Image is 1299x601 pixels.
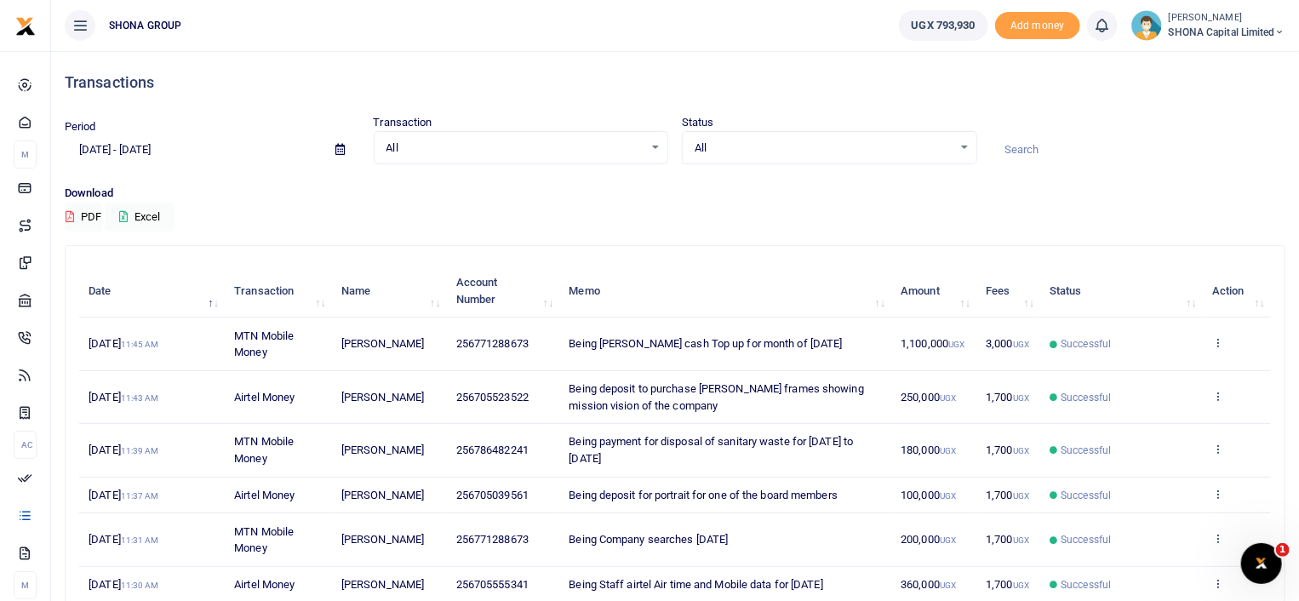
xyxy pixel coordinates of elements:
[1013,535,1029,545] small: UGX
[14,140,37,169] li: M
[559,265,891,318] th: Memo: activate to sort column ascending
[891,265,976,318] th: Amount: activate to sort column ascending
[89,444,158,456] span: [DATE]
[1131,10,1162,41] img: profile-user
[940,535,956,545] small: UGX
[940,491,956,501] small: UGX
[1061,488,1111,503] span: Successful
[569,337,842,350] span: Being [PERSON_NAME] cash Top up for month of [DATE]
[1013,581,1029,590] small: UGX
[1241,543,1282,584] iframe: Intercom live chat
[901,533,956,546] span: 200,000
[901,337,964,350] span: 1,100,000
[901,489,956,501] span: 100,000
[234,329,294,359] span: MTN Mobile Money
[976,265,1040,318] th: Fees: activate to sort column ascending
[121,581,159,590] small: 11:30 AM
[65,118,96,135] label: Period
[940,581,956,590] small: UGX
[456,489,529,501] span: 256705039561
[65,185,1285,203] p: Download
[89,391,158,404] span: [DATE]
[121,491,159,501] small: 11:37 AM
[569,435,853,465] span: Being payment for disposal of sanitary waste for [DATE] to [DATE]
[447,265,560,318] th: Account Number: activate to sort column ascending
[1203,265,1271,318] th: Action: activate to sort column ascending
[234,391,295,404] span: Airtel Money
[89,578,158,591] span: [DATE]
[386,140,644,157] span: All
[15,16,36,37] img: logo-small
[695,140,953,157] span: All
[1061,532,1111,547] span: Successful
[456,578,529,591] span: 256705555341
[569,382,863,412] span: Being deposit to purchase [PERSON_NAME] frames showing mission vision of the company
[1061,577,1111,592] span: Successful
[89,533,158,546] span: [DATE]
[341,578,424,591] span: [PERSON_NAME]
[986,489,1029,501] span: 1,700
[89,337,158,350] span: [DATE]
[332,265,447,318] th: Name: activate to sort column ascending
[456,391,529,404] span: 256705523522
[1061,336,1111,352] span: Successful
[995,12,1080,40] li: Toup your wallet
[940,393,956,403] small: UGX
[892,10,995,41] li: Wallet ballance
[1013,491,1029,501] small: UGX
[986,533,1029,546] span: 1,700
[1169,11,1285,26] small: [PERSON_NAME]
[1061,390,1111,405] span: Successful
[15,19,36,31] a: logo-small logo-large logo-large
[341,444,424,456] span: [PERSON_NAME]
[912,17,976,34] span: UGX 793,930
[341,489,424,501] span: [PERSON_NAME]
[65,203,102,232] button: PDF
[121,340,159,349] small: 11:45 AM
[14,571,37,599] li: M
[14,431,37,459] li: Ac
[899,10,988,41] a: UGX 793,930
[901,578,956,591] span: 360,000
[1013,446,1029,455] small: UGX
[234,489,295,501] span: Airtel Money
[569,489,838,501] span: Being deposit for portrait for one of the board members
[341,391,424,404] span: [PERSON_NAME]
[901,391,956,404] span: 250,000
[1040,265,1203,318] th: Status: activate to sort column ascending
[569,578,822,591] span: Being Staff airtel Air time and Mobile data for [DATE]
[456,533,529,546] span: 256771288673
[374,114,432,131] label: Transaction
[995,12,1080,40] span: Add money
[940,446,956,455] small: UGX
[234,435,294,465] span: MTN Mobile Money
[569,533,728,546] span: Being Company searches [DATE]
[986,578,1029,591] span: 1,700
[121,535,159,545] small: 11:31 AM
[121,446,159,455] small: 11:39 AM
[225,265,332,318] th: Transaction: activate to sort column ascending
[1013,393,1029,403] small: UGX
[105,203,175,232] button: Excel
[121,393,159,403] small: 11:43 AM
[948,340,964,349] small: UGX
[901,444,956,456] span: 180,000
[1131,10,1285,41] a: profile-user [PERSON_NAME] SHONA Capital Limited
[991,135,1286,164] input: Search
[102,18,188,33] span: SHONA GROUP
[79,265,225,318] th: Date: activate to sort column descending
[1013,340,1029,349] small: UGX
[995,18,1080,31] a: Add money
[456,337,529,350] span: 256771288673
[456,444,529,456] span: 256786482241
[234,578,295,591] span: Airtel Money
[341,533,424,546] span: [PERSON_NAME]
[1169,25,1285,40] span: SHONA Capital Limited
[682,114,714,131] label: Status
[234,525,294,555] span: MTN Mobile Money
[341,337,424,350] span: [PERSON_NAME]
[89,489,158,501] span: [DATE]
[986,391,1029,404] span: 1,700
[986,337,1029,350] span: 3,000
[65,73,1285,92] h4: Transactions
